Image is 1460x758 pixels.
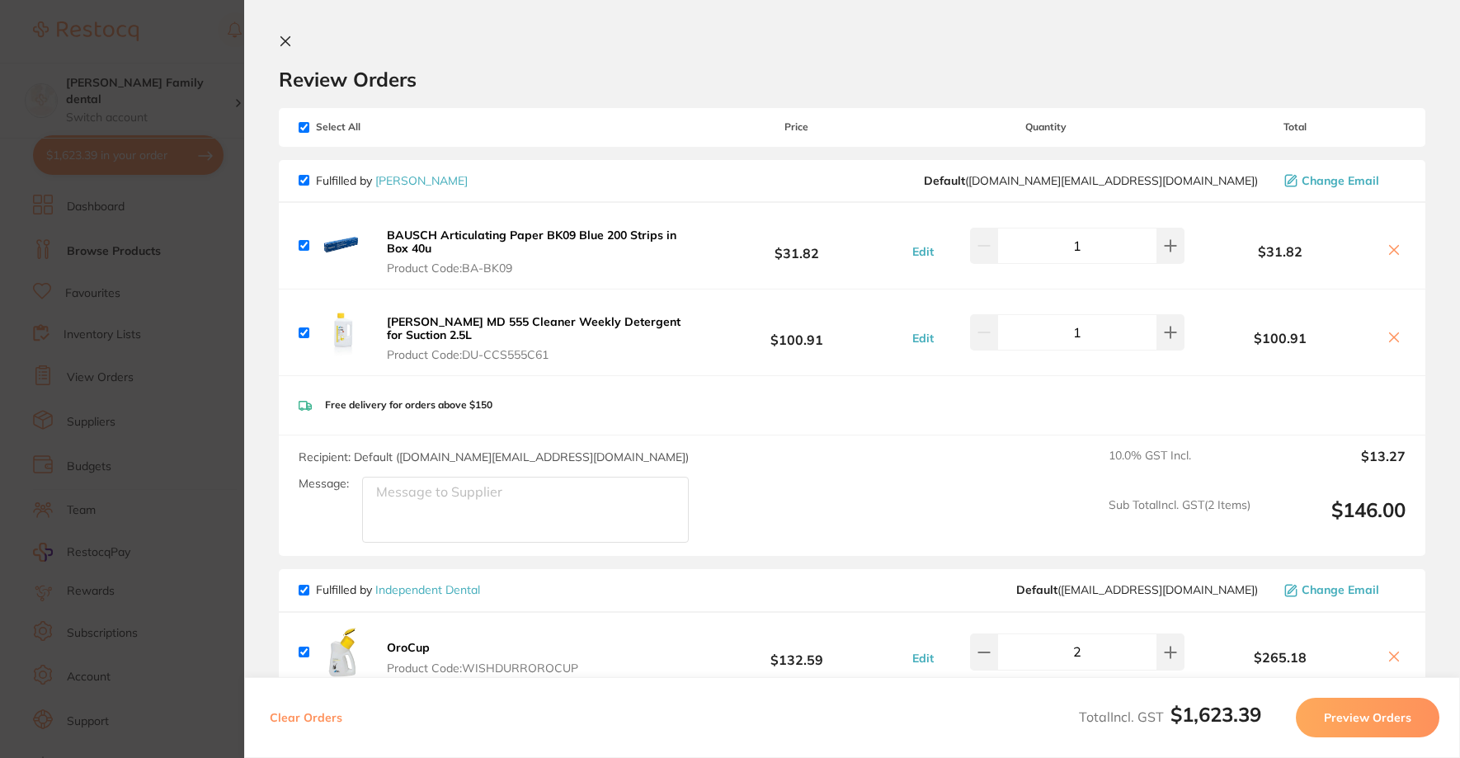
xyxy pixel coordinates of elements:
[1109,449,1250,485] span: 10.0 % GST Incl.
[387,261,681,275] span: Product Code: BA-BK09
[1170,702,1261,727] b: $1,623.39
[375,582,480,597] a: Independent Dental
[316,219,369,272] img: cHoyNjB3Zg
[375,173,468,188] a: [PERSON_NAME]
[686,318,907,348] b: $100.91
[907,244,939,259] button: Edit
[1184,244,1376,259] b: $31.82
[1302,583,1379,596] span: Change Email
[1016,583,1258,596] span: orders@independentdental.com.au
[387,640,430,655] b: OroCup
[686,637,907,667] b: $132.59
[1296,698,1439,737] button: Preview Orders
[387,661,578,675] span: Product Code: WISHDURROROCUP
[1279,173,1406,188] button: Change Email
[316,626,369,679] img: YWJ5b2c4ZA
[1302,174,1379,187] span: Change Email
[1264,449,1406,485] output: $13.27
[316,174,468,187] p: Fulfilled by
[1079,709,1261,725] span: Total Incl. GST
[1109,498,1250,544] span: Sub Total Incl. GST ( 2 Items)
[907,331,939,346] button: Edit
[1184,121,1406,133] span: Total
[387,348,681,361] span: Product Code: DU-CCS555C61
[316,583,480,596] p: Fulfilled by
[1264,498,1406,544] output: $146.00
[382,228,686,275] button: BAUSCH Articulating Paper BK09 Blue 200 Strips in Box 40u Product Code:BA-BK09
[924,173,965,188] b: Default
[382,640,583,675] button: OroCup Product Code:WISHDURROROCUP
[316,306,369,359] img: NzJpaWJoNg
[279,67,1425,92] h2: Review Orders
[299,477,349,491] label: Message:
[299,121,464,133] span: Select All
[1016,582,1057,597] b: Default
[1184,331,1376,346] b: $100.91
[1279,582,1406,597] button: Change Email
[325,399,492,411] p: Free delivery for orders above $150
[686,230,907,261] b: $31.82
[686,121,907,133] span: Price
[387,228,676,256] b: BAUSCH Articulating Paper BK09 Blue 200 Strips in Box 40u
[382,314,686,362] button: [PERSON_NAME] MD 555 Cleaner Weekly Detergent for Suction 2.5L Product Code:DU-CCS555C61
[907,651,939,666] button: Edit
[299,450,689,464] span: Recipient: Default ( [DOMAIN_NAME][EMAIL_ADDRESS][DOMAIN_NAME] )
[387,314,681,342] b: [PERSON_NAME] MD 555 Cleaner Weekly Detergent for Suction 2.5L
[265,698,347,737] button: Clear Orders
[924,174,1258,187] span: customer.care@henryschein.com.au
[1184,650,1376,665] b: $265.18
[907,121,1184,133] span: Quantity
